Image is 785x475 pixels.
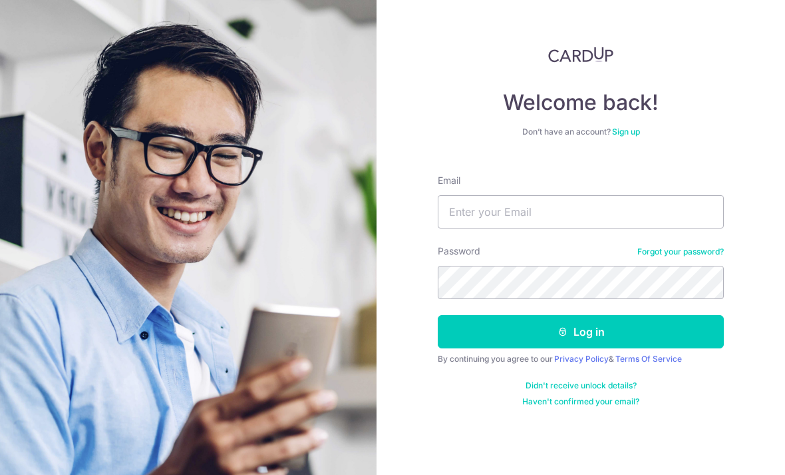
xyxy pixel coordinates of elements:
[526,380,637,391] a: Didn't receive unlock details?
[438,195,724,229] input: Enter your Email
[548,47,613,63] img: CardUp Logo
[438,174,460,187] label: Email
[615,354,682,364] a: Terms Of Service
[438,127,724,137] div: Don’t have an account?
[612,127,640,137] a: Sign up
[438,89,724,116] h4: Welcome back!
[438,315,724,348] button: Log in
[438,244,480,258] label: Password
[438,354,724,364] div: By continuing you agree to our &
[554,354,609,364] a: Privacy Policy
[522,396,639,407] a: Haven't confirmed your email?
[637,246,724,257] a: Forgot your password?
